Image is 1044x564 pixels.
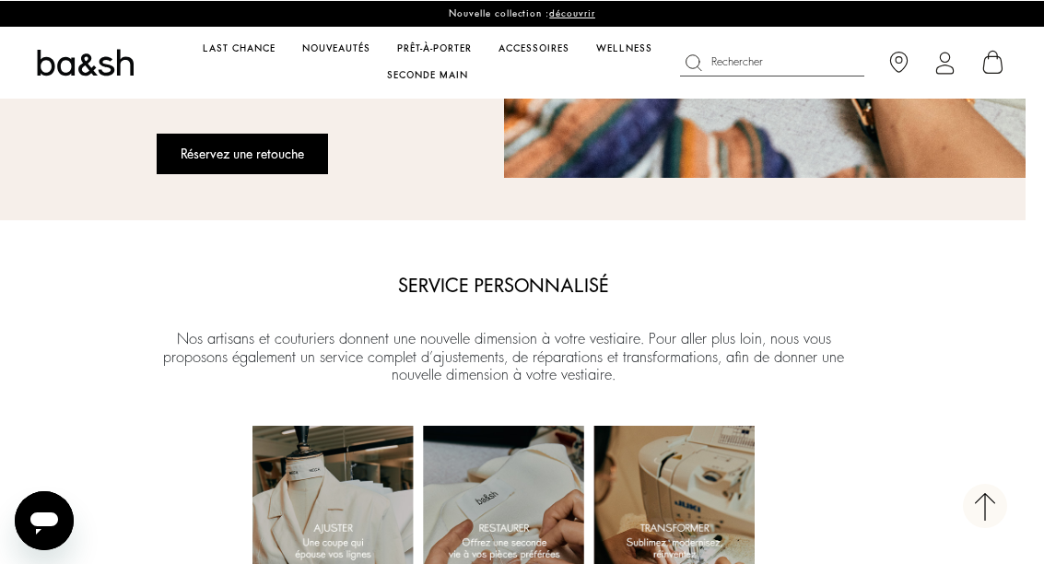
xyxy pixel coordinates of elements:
[385,66,470,84] a: Seconde main
[15,490,74,549] iframe: Bouton de lancement de la fenêtre de messagerie
[146,275,862,297] p: SERVICE PERSONNALISÉ
[449,8,549,18] span: Nouvelle collection :
[397,43,472,53] span: Prêt-à-porter
[497,40,571,57] a: Accessoires
[711,56,763,65] span: Rechercher
[549,8,595,18] a: découvrir
[32,40,138,84] img: ba&sh
[157,133,328,174] button: Réservez une retouche
[680,48,1012,76] nav: Utility navigation
[680,48,864,76] button: Rechercher
[387,70,468,79] span: Seconde main
[146,330,862,383] p: Nos artisans et couturiers donnent une nouvelle dimension à votre vestiaire. Pour aller plus loin...
[395,40,474,57] a: Prêt-à-porter
[499,43,569,53] span: Accessoires
[594,40,654,57] a: WELLNESS
[302,43,370,53] span: Nouveautés
[203,43,276,53] span: Last chance
[300,40,372,57] a: Nouveautés
[596,43,652,53] span: WELLNESS
[201,40,277,57] a: Last chance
